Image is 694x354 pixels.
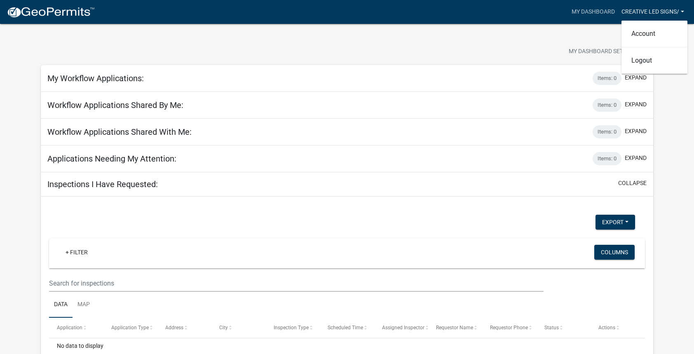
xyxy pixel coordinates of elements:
[47,179,158,189] h5: Inspections I Have Requested:
[536,318,590,338] datatable-header-cell: Status
[598,325,615,331] span: Actions
[436,325,473,331] span: Requestor Name
[165,325,183,331] span: Address
[103,318,157,338] datatable-header-cell: Application Type
[593,125,621,138] div: Items: 0
[59,245,94,260] a: + Filter
[625,154,647,162] button: expand
[618,179,647,188] button: collapse
[544,325,559,331] span: Status
[621,24,687,44] a: Account
[73,292,95,318] a: Map
[428,318,482,338] datatable-header-cell: Requestor Name
[569,47,640,57] span: My Dashboard Settings
[219,325,228,331] span: City
[568,4,618,20] a: My Dashboard
[47,154,176,164] h5: Applications Needing My Attention:
[625,100,647,109] button: expand
[594,245,635,260] button: Columns
[47,127,192,137] h5: Workflow Applications Shared With Me:
[621,51,687,70] a: Logout
[266,318,320,338] datatable-header-cell: Inspection Type
[49,275,544,292] input: Search for inspections
[49,318,103,338] datatable-header-cell: Application
[490,325,528,331] span: Requestor Phone
[157,318,211,338] datatable-header-cell: Address
[328,325,363,331] span: Scheduled Time
[593,72,621,85] div: Items: 0
[211,318,265,338] datatable-header-cell: City
[621,21,687,74] div: Creative LED Signs/
[593,98,621,112] div: Items: 0
[111,325,149,331] span: Application Type
[596,215,635,230] button: Export
[593,152,621,165] div: Items: 0
[374,318,428,338] datatable-header-cell: Assigned Inspector
[382,325,424,331] span: Assigned Inspector
[49,292,73,318] a: Data
[591,318,645,338] datatable-header-cell: Actions
[482,318,536,338] datatable-header-cell: Requestor Phone
[57,325,82,331] span: Application
[625,73,647,82] button: expand
[562,44,658,60] button: My Dashboard Settingssettings
[47,100,183,110] h5: Workflow Applications Shared By Me:
[274,325,309,331] span: Inspection Type
[320,318,374,338] datatable-header-cell: Scheduled Time
[47,73,144,83] h5: My Workflow Applications:
[618,4,687,20] a: Creative LED Signs/
[625,127,647,136] button: expand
